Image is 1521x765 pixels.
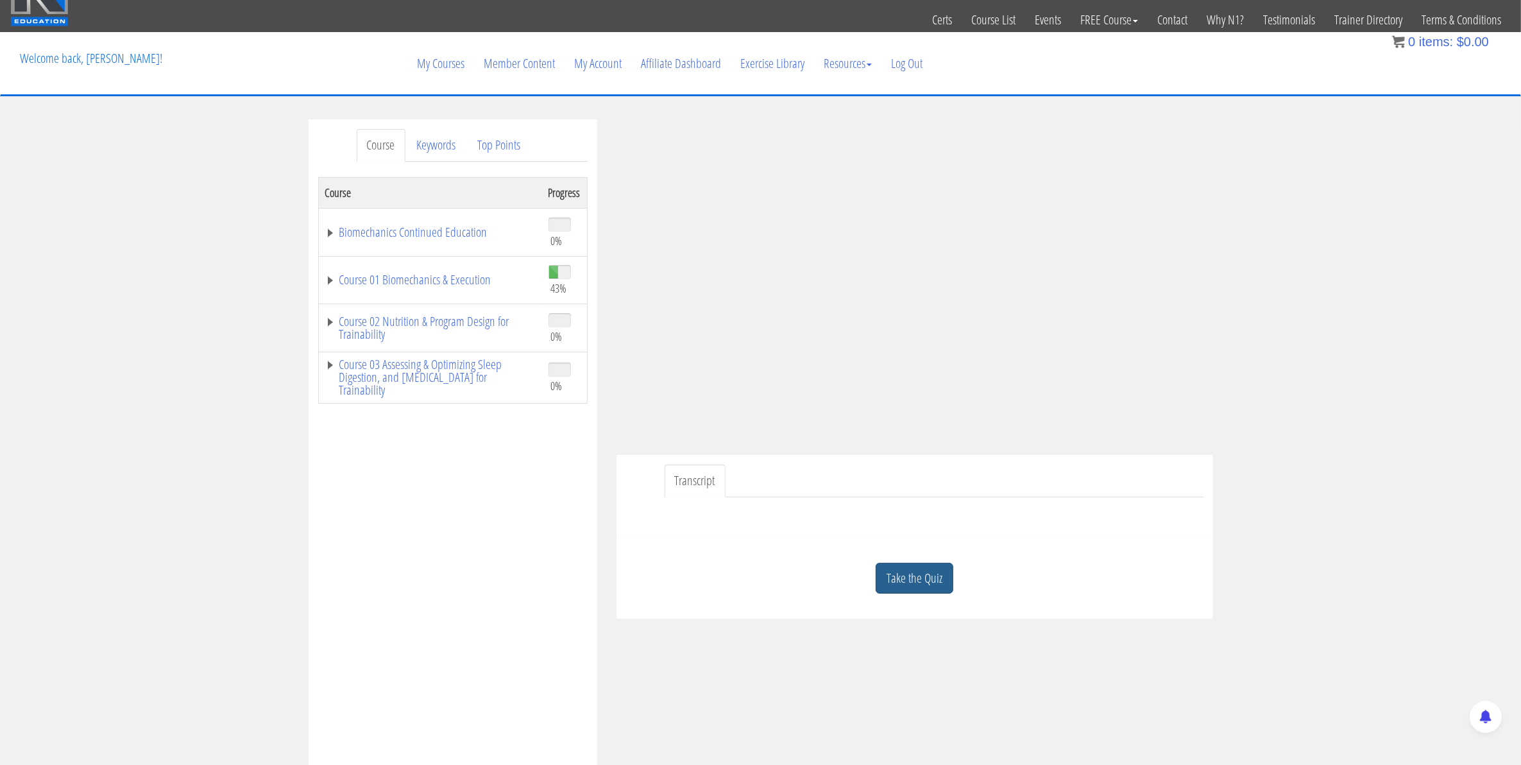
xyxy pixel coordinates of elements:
a: Affiliate Dashboard [631,33,731,94]
p: Welcome back, [PERSON_NAME]! [10,33,172,84]
span: 0 [1408,35,1415,49]
span: 43% [551,281,567,295]
span: 0% [551,329,563,343]
a: 0 items: $0.00 [1392,35,1489,49]
a: My Account [565,33,631,94]
a: Exercise Library [731,33,814,94]
a: Keywords [407,129,466,162]
a: Course 01 Biomechanics & Execution [325,273,536,286]
a: Course [357,129,405,162]
a: Transcript [665,465,726,497]
a: My Courses [407,33,474,94]
th: Progress [542,177,588,208]
span: 0% [551,234,563,248]
a: Member Content [474,33,565,94]
span: 0% [551,379,563,393]
a: Take the Quiz [876,563,953,594]
span: $ [1457,35,1464,49]
a: Course 03 Assessing & Optimizing Sleep Digestion, and [MEDICAL_DATA] for Trainability [325,358,536,397]
a: Log Out [881,33,932,94]
a: Course 02 Nutrition & Program Design for Trainability [325,315,536,341]
th: Course [318,177,542,208]
a: Resources [814,33,881,94]
img: icon11.png [1392,35,1405,48]
a: Biomechanics Continued Education [325,226,536,239]
bdi: 0.00 [1457,35,1489,49]
span: items: [1419,35,1453,49]
a: Top Points [468,129,531,162]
